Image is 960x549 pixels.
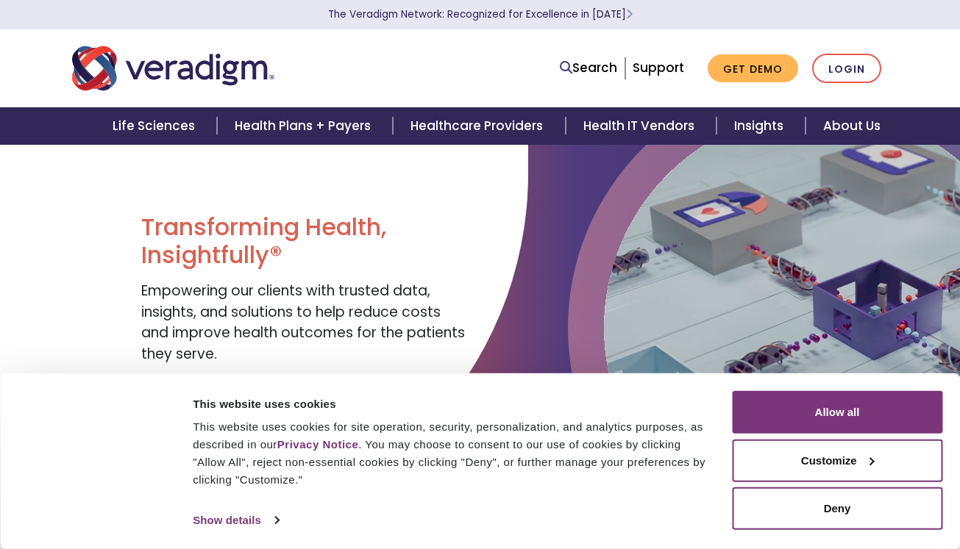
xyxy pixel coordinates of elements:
[328,7,633,21] a: The Veradigm Network: Recognized for Excellence in [DATE]Learn More
[633,59,684,76] a: Support
[95,107,217,145] a: Life Sciences
[717,107,806,145] a: Insights
[566,107,717,145] a: Health IT Vendors
[141,213,469,270] h1: Transforming Health, Insightfully®
[193,395,715,412] div: This website uses cookies
[732,439,942,481] button: Customize
[560,58,617,78] a: Search
[217,107,393,145] a: Health Plans + Payers
[626,7,633,21] span: Learn More
[193,509,278,531] a: Show details
[393,107,565,145] a: Healthcare Providers
[141,281,465,364] span: Empowering our clients with trusted data, insights, and solutions to help reduce costs and improv...
[732,391,942,434] button: Allow all
[193,418,715,489] div: This website uses cookies for site operation, security, personalization, and analytics purposes, ...
[732,487,942,530] button: Deny
[806,107,898,145] a: About Us
[812,54,881,84] a: Login
[277,438,358,451] a: Privacy Notice
[72,44,274,93] img: Veradigm logo
[708,54,798,83] a: Get Demo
